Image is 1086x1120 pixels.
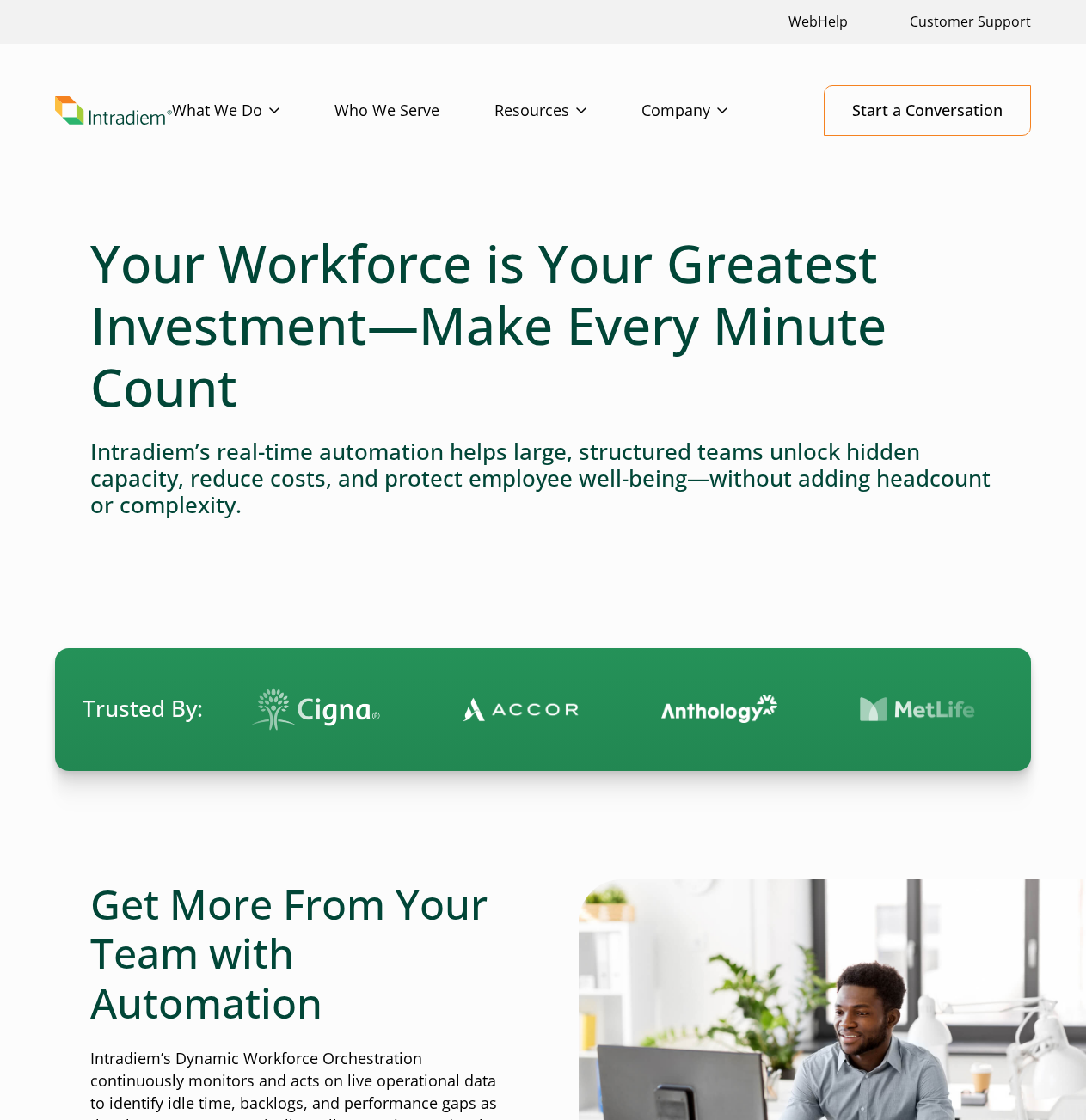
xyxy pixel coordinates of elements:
a: Start a Conversation [824,85,1031,136]
img: Contact Center Automation MetLife Logo [860,696,976,723]
a: Customer Support [903,3,1038,40]
a: Company [641,86,782,136]
a: Link opens in a new window [782,3,855,40]
span: Trusted By: [83,693,203,725]
h1: Your Workforce is Your Greatest Investment—Make Every Minute Count [90,232,996,418]
img: Intradiem [55,96,172,125]
a: Link to homepage of Intradiem [55,96,172,125]
img: Contact Center Automation Accor Logo [463,696,579,722]
a: Who We Serve [334,86,494,136]
a: What We Do [172,86,334,136]
h4: Intradiem’s real-time automation helps large, structured teams unlock hidden capacity, reduce cos... [90,438,996,519]
a: Resources [494,86,641,136]
h2: Get More From Your Team with Automation [90,879,508,1028]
